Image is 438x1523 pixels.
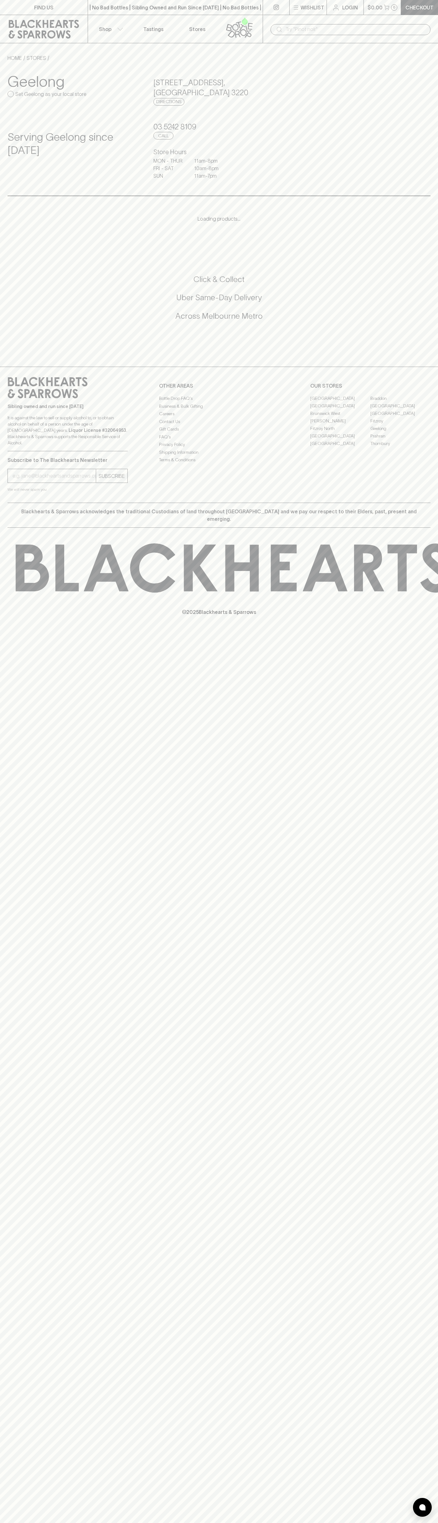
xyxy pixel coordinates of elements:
h6: Store Hours [153,147,284,157]
a: Fitzroy North [310,425,370,432]
p: SUBSCRIBE [99,472,125,480]
a: [GEOGRAPHIC_DATA] [310,402,370,410]
strong: Liquor License #32064953 [69,428,126,433]
a: Thornbury [370,440,430,447]
p: 0 [393,6,395,9]
a: Bottle Drop FAQ's [159,395,279,402]
img: bubble-icon [419,1504,425,1510]
p: OTHER AREAS [159,382,279,390]
p: Login [342,4,358,11]
a: Brunswick West [310,410,370,417]
a: Tastings [131,15,175,43]
div: Call to action block [8,249,430,354]
p: Blackhearts & Sparrows acknowledges the traditional Custodians of land throughout [GEOGRAPHIC_DAT... [12,508,426,523]
a: Terms & Conditions [159,456,279,464]
a: [GEOGRAPHIC_DATA] [370,402,430,410]
a: Prahran [370,432,430,440]
input: e.g. jane@blackheartsandsparrows.com.au [13,471,96,481]
p: FRI - SAT [153,165,185,172]
h5: [STREET_ADDRESS] , [GEOGRAPHIC_DATA] 3220 [153,78,284,98]
p: $0.00 [368,4,383,11]
h5: 03 5242 8109 [153,122,284,132]
a: Stores [175,15,219,43]
a: Braddon [370,395,430,402]
button: Shop [88,15,132,43]
p: Set Geelong as your local store [15,90,86,98]
a: [GEOGRAPHIC_DATA] [310,395,370,402]
a: Careers [159,410,279,418]
h5: Across Melbourne Metro [8,311,430,321]
a: Gift Cards [159,426,279,433]
a: Contact Us [159,418,279,425]
p: MON - THUR [153,157,185,165]
a: Fitzroy [370,417,430,425]
p: Subscribe to The Blackhearts Newsletter [8,456,128,464]
p: It is against the law to sell or supply alcohol to, or to obtain alcohol on behalf of a person un... [8,415,128,446]
a: [GEOGRAPHIC_DATA] [310,440,370,447]
p: Shop [99,25,111,33]
p: OUR STORES [310,382,430,390]
p: We will never spam you [8,486,128,493]
h3: Geelong [8,73,138,90]
button: SUBSCRIBE [96,469,127,483]
p: SUN [153,172,185,180]
p: FIND US [34,4,54,11]
p: Stores [189,25,205,33]
h4: Serving Geelong since [DATE] [8,131,138,157]
p: 10am - 8pm [194,165,225,172]
a: FAQ's [159,433,279,441]
p: 11am - 8pm [194,157,225,165]
a: Directions [153,98,184,106]
a: Business & Bulk Gifting [159,402,279,410]
a: Call [153,132,173,139]
a: [GEOGRAPHIC_DATA] [370,410,430,417]
p: Loading products... [6,215,432,222]
p: Sibling owned and run since [DATE] [8,403,128,410]
p: 11am - 7pm [194,172,225,180]
a: [PERSON_NAME] [310,417,370,425]
h5: Uber Same-Day Delivery [8,292,430,303]
a: Shipping Information [159,448,279,456]
input: Try "Pinot noir" [286,24,425,34]
h5: Click & Collect [8,274,430,285]
p: Tastings [143,25,163,33]
p: Checkout [405,4,434,11]
a: HOME [8,55,22,61]
a: Geelong [370,425,430,432]
a: Privacy Policy [159,441,279,448]
a: [GEOGRAPHIC_DATA] [310,432,370,440]
a: STORES [27,55,46,61]
p: Wishlist [301,4,324,11]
